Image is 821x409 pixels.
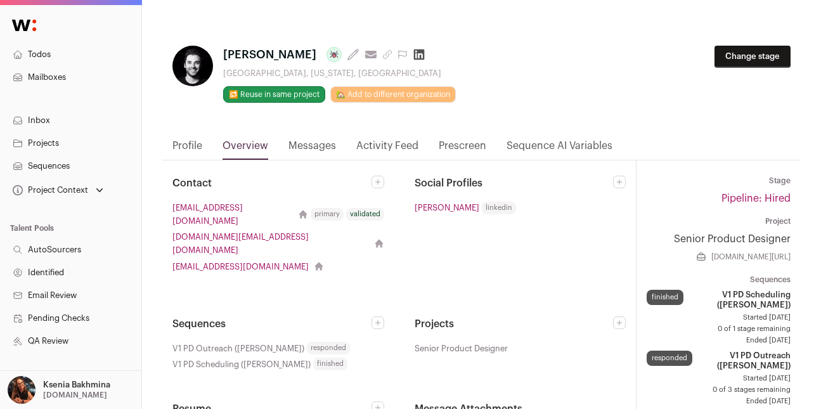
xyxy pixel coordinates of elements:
div: Project Context [10,185,88,195]
img: 35897e55cf46609e4452b0a3188d5476c85db60c172d99e9af54dda21e0f98e8 [172,46,213,86]
span: Started [DATE] [647,313,791,323]
a: [EMAIL_ADDRESS][DOMAIN_NAME] [172,260,309,273]
a: Senior Product Designer [647,231,791,247]
div: responded [647,351,692,366]
dt: Stage [647,176,791,186]
div: [GEOGRAPHIC_DATA], [US_STATE], [GEOGRAPHIC_DATA] [223,68,456,79]
div: finished [647,290,683,305]
dt: Sequences [647,275,791,285]
span: 0 of 3 stages remaining [647,385,791,395]
button: Change stage [714,46,791,68]
a: [EMAIL_ADDRESS][DOMAIN_NAME] [172,201,293,228]
button: Open dropdown [10,181,106,199]
h2: Contact [172,176,372,191]
a: 🏡 Add to different organization [330,86,456,103]
button: 🔂 Reuse in same project [223,86,325,103]
span: finished [313,358,347,370]
a: Messages [288,138,336,160]
a: [DOMAIN_NAME][EMAIL_ADDRESS][DOMAIN_NAME] [172,230,369,257]
span: 0 of 1 stage remaining [647,324,791,334]
h2: Projects [415,316,614,332]
span: [PERSON_NAME] [223,46,316,63]
span: Ended [DATE] [647,396,791,406]
span: V1 PD Outreach ([PERSON_NAME]) [172,342,304,355]
a: Sequence AI Variables [507,138,612,160]
p: Ksenia Bakhmina [43,380,110,390]
a: [DOMAIN_NAME][URL] [711,252,791,262]
h2: Sequences [172,316,372,332]
span: Ended [DATE] [647,335,791,346]
span: Senior Product Designer [415,342,508,355]
button: Open dropdown [5,376,113,404]
img: Wellfound [5,13,43,38]
div: primary [311,208,344,221]
a: [PERSON_NAME] [415,201,479,214]
img: 13968079-medium_jpg [8,376,36,404]
a: Overview [223,138,268,160]
a: Activity Feed [356,138,418,160]
span: V1 PD Scheduling ([PERSON_NAME]) [172,358,311,371]
span: V1 PD Scheduling ([PERSON_NAME]) [688,290,791,310]
span: V1 PD Outreach ([PERSON_NAME]) [697,351,791,371]
span: responded [307,342,350,354]
p: [DOMAIN_NAME] [43,390,107,400]
a: Pipeline: Hired [721,193,791,204]
div: validated [346,208,384,221]
a: Profile [172,138,202,160]
span: Started [DATE] [647,373,791,384]
a: Prescreen [439,138,486,160]
dt: Project [647,216,791,226]
h2: Social Profiles [415,176,614,191]
span: linkedin [482,202,516,214]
